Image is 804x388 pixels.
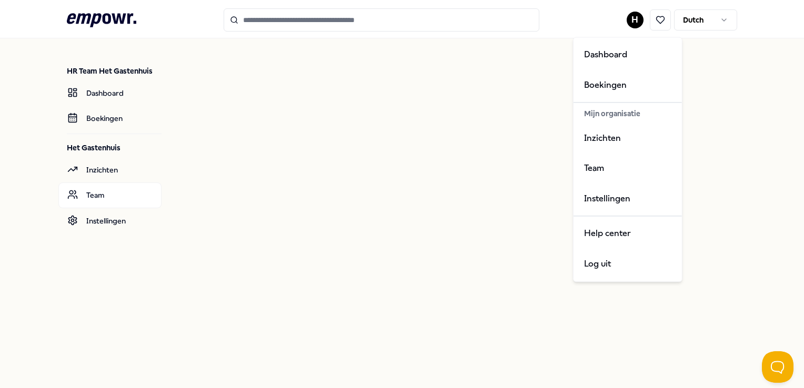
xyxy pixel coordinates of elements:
[67,66,162,76] p: HR Team Het Gastenhuis
[576,123,680,154] a: Inzichten
[67,142,162,153] p: Het Gastenhuis
[58,80,162,106] a: Dashboard
[576,154,680,184] a: Team
[58,106,162,131] a: Boekingen
[576,219,680,249] a: Help center
[58,182,162,208] a: Team
[58,157,162,182] a: Inzichten
[573,37,682,282] div: H
[576,183,680,214] a: Instellingen
[762,351,793,383] iframe: Help Scout Beacon - Open
[576,70,680,100] a: Boekingen
[58,208,162,233] a: Instellingen
[627,12,644,28] button: H
[576,39,680,70] a: Dashboard
[576,105,680,123] div: Mijn organisatie
[224,8,539,32] input: Search for products, categories or subcategories
[576,249,680,279] div: Log uit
